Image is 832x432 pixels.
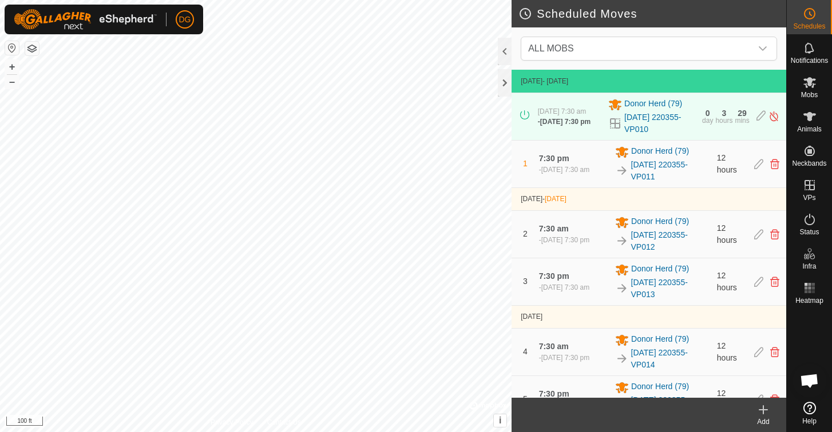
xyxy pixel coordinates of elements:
a: [DATE] 220355-VP013 [631,277,710,301]
span: 12 hours [717,153,737,174]
span: 7:30 am [539,342,569,351]
span: [DATE] 7:30 am [541,166,589,174]
span: 5 [523,394,528,403]
img: To [615,282,628,295]
span: Donor Herd (79) [631,381,689,394]
div: - [539,165,589,175]
span: 12 hours [717,271,737,292]
span: i [499,415,501,425]
span: 7:30 pm [539,389,569,398]
div: - [539,235,589,245]
span: Donor Herd (79) [631,263,689,277]
span: 4 [523,347,528,356]
img: To [615,164,628,177]
div: - [539,353,589,363]
span: [DATE] 7:30 am [538,107,586,115]
span: [DATE] [545,195,566,203]
span: [DATE] [521,77,542,85]
img: Gallagher Logo [14,9,157,30]
img: Turn off schedule move [768,110,779,122]
span: Mobs [801,91,818,98]
div: mins [735,117,749,124]
span: ALL MOBS [524,37,751,60]
span: [DATE] 7:30 am [541,283,589,291]
div: 0 [706,109,710,117]
span: Donor Herd (79) [631,215,689,229]
span: Help [802,418,817,425]
span: 12 hours [717,223,737,245]
span: 7:30 am [539,224,569,233]
span: Neckbands [792,160,826,167]
span: [DATE] 7:30 pm [541,236,589,244]
a: [DATE] 220355-VP011 [631,159,710,183]
div: - [539,282,589,293]
div: 3 [722,109,727,117]
span: - [DATE] [542,77,568,85]
button: Map Layers [25,42,39,55]
span: 7:30 pm [539,154,569,163]
div: dropdown trigger [751,37,774,60]
span: 1 [523,159,528,168]
button: + [5,60,19,74]
a: Help [787,397,832,429]
div: Add [740,417,786,427]
span: [DATE] [521,195,542,203]
span: VPs [803,194,815,201]
a: [DATE] 220355-VP012 [631,229,710,253]
span: 12 hours [717,389,737,410]
span: - [542,195,566,203]
button: Reset Map [5,41,19,55]
div: day [702,117,713,124]
span: 12 hours [717,341,737,362]
span: Notifications [791,57,828,64]
button: – [5,75,19,89]
span: 7:30 pm [539,271,569,281]
a: Contact Us [267,417,301,427]
div: Open chat [793,363,827,398]
span: ALL MOBS [528,43,573,53]
span: [DATE] 7:30 pm [540,118,591,126]
span: Donor Herd (79) [624,98,682,111]
span: Status [799,229,819,235]
button: i [494,414,506,427]
img: To [615,234,628,247]
a: [DATE] 220355-VP014 [631,347,710,371]
img: To [615,352,628,365]
span: Infra [802,263,816,270]
span: DG [179,14,191,26]
span: Schedules [793,23,825,30]
a: [DATE] 220355-VP015 [631,394,710,418]
h2: Scheduled Moves [518,7,786,21]
span: Heatmap [795,297,823,304]
div: hours [715,117,732,124]
a: Privacy Policy [211,417,253,427]
span: 2 [523,229,528,238]
span: 3 [523,277,528,286]
span: Animals [797,126,822,133]
span: Donor Herd (79) [631,145,689,159]
span: Donor Herd (79) [631,333,689,347]
div: 29 [738,109,747,117]
span: [DATE] 7:30 pm [541,354,589,362]
a: [DATE] 220355-VP010 [624,111,695,135]
div: - [538,117,591,127]
span: [DATE] [521,313,542,321]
